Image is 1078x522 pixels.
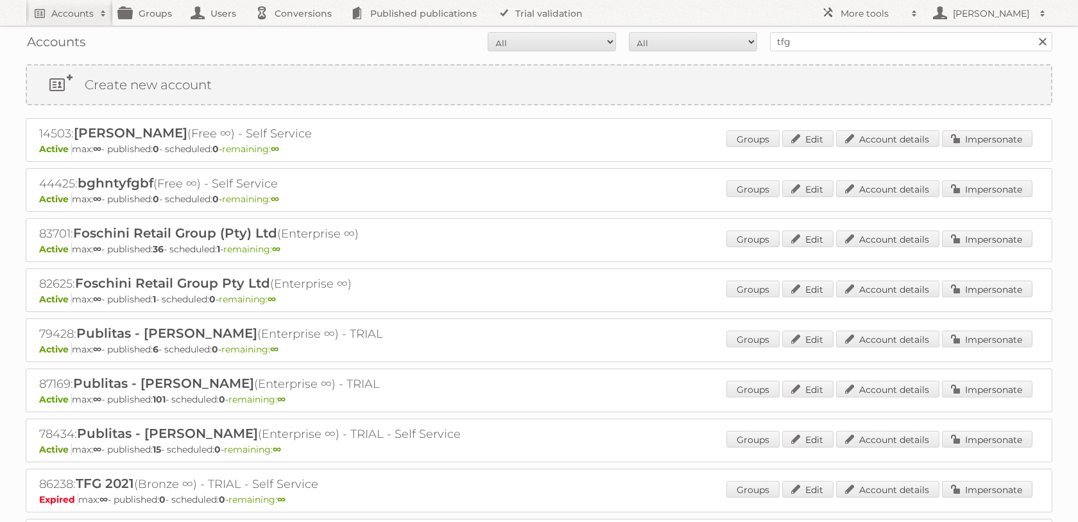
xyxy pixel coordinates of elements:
a: Impersonate [942,331,1032,347]
h2: 79428: (Enterprise ∞) - TRIAL [39,326,488,342]
span: remaining: [223,243,280,255]
span: Foschini Retail Group Pty Ltd [75,275,270,291]
h2: 83701: (Enterprise ∞) [39,225,488,242]
strong: 0 [214,444,221,455]
a: Create new account [27,65,1051,104]
a: Account details [836,180,939,197]
span: TFG 2021 [76,476,134,491]
span: remaining: [228,494,286,505]
p: max: - published: - scheduled: - [39,344,1039,355]
strong: 6 [153,344,158,355]
strong: ∞ [93,143,101,155]
strong: ∞ [93,193,101,205]
strong: ∞ [93,444,101,455]
strong: ∞ [93,344,101,355]
strong: 0 [219,494,225,505]
strong: 36 [153,243,164,255]
h2: [PERSON_NAME] [950,7,1033,20]
a: Edit [782,331,834,347]
span: Active [39,193,72,205]
h2: 78434: (Enterprise ∞) - TRIAL - Self Service [39,426,488,442]
p: max: - published: - scheduled: - [39,193,1039,205]
strong: ∞ [99,494,108,505]
a: Account details [836,281,939,297]
span: remaining: [224,444,281,455]
a: Account details [836,130,939,147]
a: Groups [726,130,780,147]
span: Active [39,444,72,455]
span: Active [39,243,72,255]
strong: 1 [217,243,220,255]
a: Edit [782,130,834,147]
strong: 15 [153,444,161,455]
h2: 86238: (Bronze ∞) - TRIAL - Self Service [39,476,488,492]
span: bghntyfgbf [78,175,153,191]
a: Impersonate [942,180,1032,197]
a: Groups [726,481,780,498]
strong: 0 [153,193,159,205]
h2: Accounts [51,7,94,20]
p: max: - published: - scheduled: - [39,243,1039,255]
h2: 82625: (Enterprise ∞) [39,275,488,292]
strong: 0 [212,193,219,205]
a: Impersonate [942,431,1032,448]
strong: 0 [212,143,219,155]
strong: ∞ [93,243,101,255]
span: Foschini Retail Group (Pty) Ltd [73,225,277,241]
span: [PERSON_NAME] [74,125,187,141]
a: Account details [836,381,939,397]
span: remaining: [222,193,279,205]
strong: 0 [153,143,159,155]
a: Groups [726,381,780,397]
span: Active [39,344,72,355]
span: remaining: [219,293,276,305]
strong: ∞ [270,344,278,355]
strong: ∞ [277,494,286,505]
a: Groups [726,231,780,247]
p: max: - published: - scheduled: - [39,143,1039,155]
a: Impersonate [942,281,1032,297]
h2: More tools [841,7,905,20]
a: Impersonate [942,130,1032,147]
strong: 0 [209,293,216,305]
a: Groups [726,180,780,197]
a: Edit [782,231,834,247]
a: Groups [726,331,780,347]
strong: 0 [219,394,225,405]
a: Impersonate [942,231,1032,247]
a: Account details [836,431,939,448]
span: Publitas - [PERSON_NAME] [77,426,258,441]
strong: 1 [153,293,156,305]
strong: 0 [212,344,218,355]
span: Active [39,293,72,305]
strong: ∞ [272,243,280,255]
a: Groups [726,281,780,297]
span: Publitas - [PERSON_NAME] [73,376,254,391]
a: Edit [782,281,834,297]
a: Account details [836,331,939,347]
h2: 14503: (Free ∞) - Self Service [39,125,488,142]
span: Expired [39,494,78,505]
p: max: - published: - scheduled: - [39,293,1039,305]
strong: ∞ [277,394,286,405]
a: Edit [782,180,834,197]
strong: ∞ [268,293,276,305]
h2: 44425: (Free ∞) - Self Service [39,175,488,192]
p: max: - published: - scheduled: - [39,394,1039,405]
h2: 87169: (Enterprise ∞) - TRIAL [39,376,488,392]
a: Impersonate [942,381,1032,397]
a: Impersonate [942,481,1032,498]
strong: ∞ [271,193,279,205]
strong: ∞ [93,394,101,405]
strong: 101 [153,394,166,405]
span: remaining: [221,344,278,355]
a: Account details [836,481,939,498]
span: Active [39,143,72,155]
a: Edit [782,381,834,397]
span: Active [39,394,72,405]
span: remaining: [228,394,286,405]
a: Edit [782,431,834,448]
span: Publitas - [PERSON_NAME] [76,326,257,341]
p: max: - published: - scheduled: - [39,444,1039,455]
a: Groups [726,431,780,448]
